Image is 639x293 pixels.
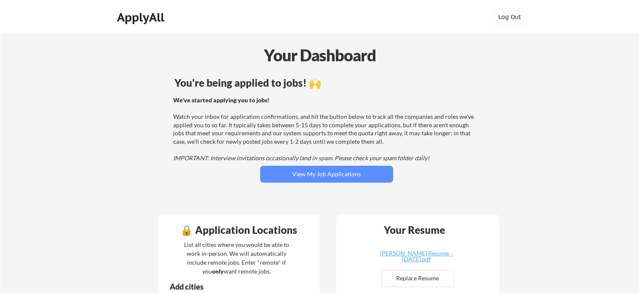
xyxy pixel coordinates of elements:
strong: only [212,268,224,275]
div: Watch your inbox for application confirmations, and hit the button below to track all the compani... [173,96,478,162]
div: You're being applied to jobs! 🙌 [174,78,479,88]
div: List all cities where you would be able to work in-person. We will automatically include remote j... [179,240,295,276]
a: [PERSON_NAME] Resume - [DATE].pdf [366,250,467,263]
div: Your Resume [373,225,457,235]
div: ApplyAll [117,10,167,25]
div: 🔒 Application Locations [160,225,318,235]
div: [PERSON_NAME] Resume - [DATE].pdf [366,250,467,262]
strong: We've started applying you to jobs! [173,96,269,104]
button: Log Out [493,8,527,25]
div: Your Dashboard [1,43,639,67]
em: IMPORTANT: Interview invitations occasionally land in spam. Please check your spam folder daily! [173,154,430,162]
div: Add cities [170,283,298,290]
button: View My Job Applications [260,166,393,183]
